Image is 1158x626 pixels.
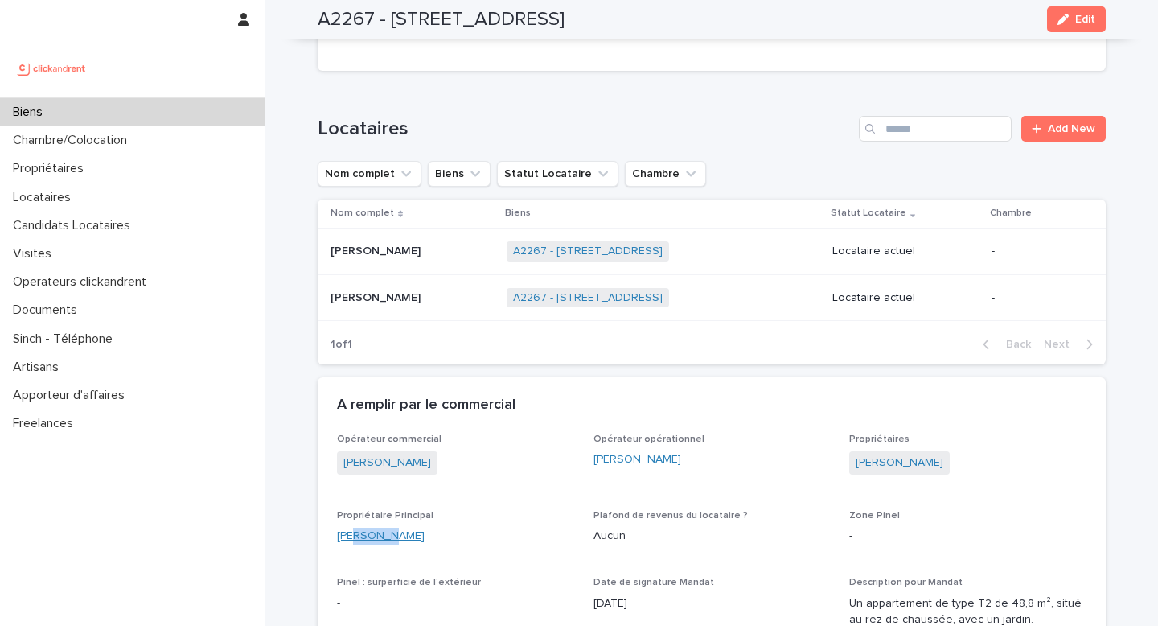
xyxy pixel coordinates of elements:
[1048,123,1095,134] span: Add New
[625,161,706,187] button: Chambre
[832,245,979,258] p: Locataire actuel
[318,274,1106,321] tr: [PERSON_NAME][PERSON_NAME] A2267 - [STREET_ADDRESS] Locataire actuel-
[331,204,394,222] p: Nom complet
[337,434,441,444] span: Opérateur commercial
[331,288,424,305] p: [PERSON_NAME]
[1075,14,1095,25] span: Edit
[6,133,140,148] p: Chambre/Colocation
[6,218,143,233] p: Candidats Locataires
[6,274,159,290] p: Operateurs clickandrent
[1047,6,1106,32] button: Edit
[1021,116,1106,142] a: Add New
[6,360,72,375] p: Artisans
[337,528,425,545] a: [PERSON_NAME]
[593,528,831,545] p: Aucun
[849,578,963,587] span: Description pour Mandat
[337,595,574,612] p: -
[318,8,565,31] h2: A2267 - [STREET_ADDRESS]
[337,397,515,414] h2: A remplir par le commercial
[6,303,90,318] p: Documents
[318,161,421,187] button: Nom complet
[318,228,1106,274] tr: [PERSON_NAME][PERSON_NAME] A2267 - [STREET_ADDRESS] Locataire actuel-
[831,204,906,222] p: Statut Locataire
[318,117,852,141] h1: Locataires
[849,511,900,521] span: Zone Pinel
[593,434,704,444] span: Opérateur opérationnel
[859,116,1012,142] input: Search
[428,161,491,187] button: Biens
[331,241,424,258] p: [PERSON_NAME]
[337,511,433,521] span: Propriétaire Principal
[832,291,979,305] p: Locataire actuel
[13,52,91,84] img: UCB0brd3T0yccxBKYDjQ
[593,511,748,521] span: Plafond de revenus du locataire ?
[593,595,831,612] p: [DATE]
[992,245,1080,258] p: -
[593,578,714,587] span: Date de signature Mandat
[593,451,681,468] a: [PERSON_NAME]
[6,161,96,176] p: Propriétaires
[6,105,55,120] p: Biens
[1044,339,1079,350] span: Next
[990,204,1032,222] p: Chambre
[992,291,1080,305] p: -
[6,332,125,347] p: Sinch - Téléphone
[849,528,1086,545] p: -
[337,578,481,587] span: Pinel : surperficie de l'extérieur
[1037,337,1106,352] button: Next
[497,161,618,187] button: Statut Locataire
[849,434,910,444] span: Propriétaires
[343,455,431,472] a: [PERSON_NAME]
[513,291,663,305] a: A2267 - [STREET_ADDRESS]
[856,455,943,472] a: [PERSON_NAME]
[996,339,1031,350] span: Back
[505,204,531,222] p: Biens
[6,190,84,205] p: Locataires
[6,388,138,403] p: Apporteur d'affaires
[6,416,86,431] p: Freelances
[318,325,365,364] p: 1 of 1
[513,245,663,258] a: A2267 - [STREET_ADDRESS]
[6,246,64,262] p: Visites
[970,337,1037,352] button: Back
